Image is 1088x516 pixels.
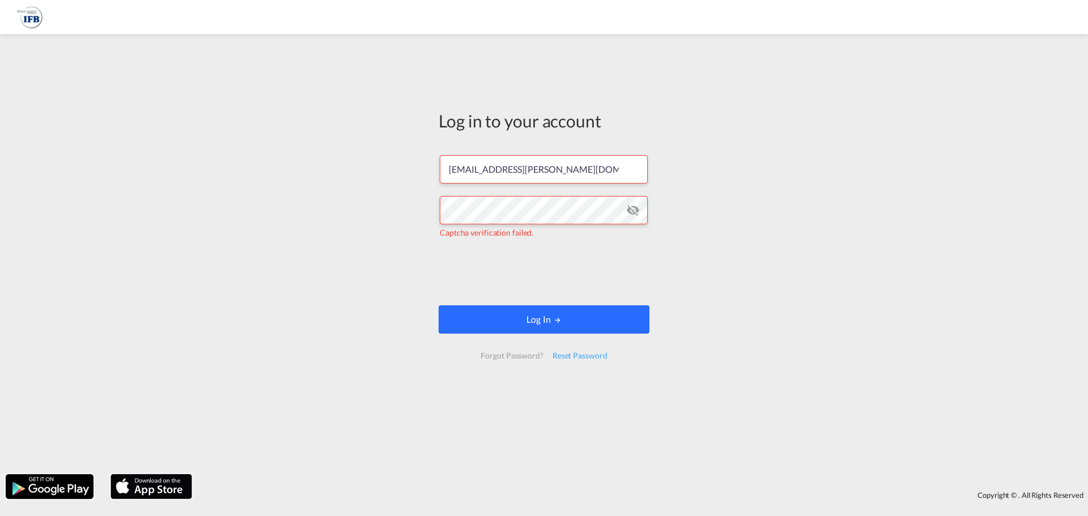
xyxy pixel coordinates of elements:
button: LOGIN [439,305,649,334]
div: Copyright © . All Rights Reserved [198,485,1088,505]
div: Reset Password [548,346,612,366]
img: google.png [5,473,95,500]
img: b628ab10256c11eeb52753acbc15d091.png [17,5,42,30]
md-icon: icon-eye-off [626,203,640,217]
input: Enter email/phone number [440,155,648,184]
div: Forgot Password? [476,346,547,366]
img: apple.png [109,473,193,500]
span: Captcha verification failed. [440,228,533,237]
iframe: reCAPTCHA [458,250,630,294]
div: Log in to your account [439,109,649,133]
